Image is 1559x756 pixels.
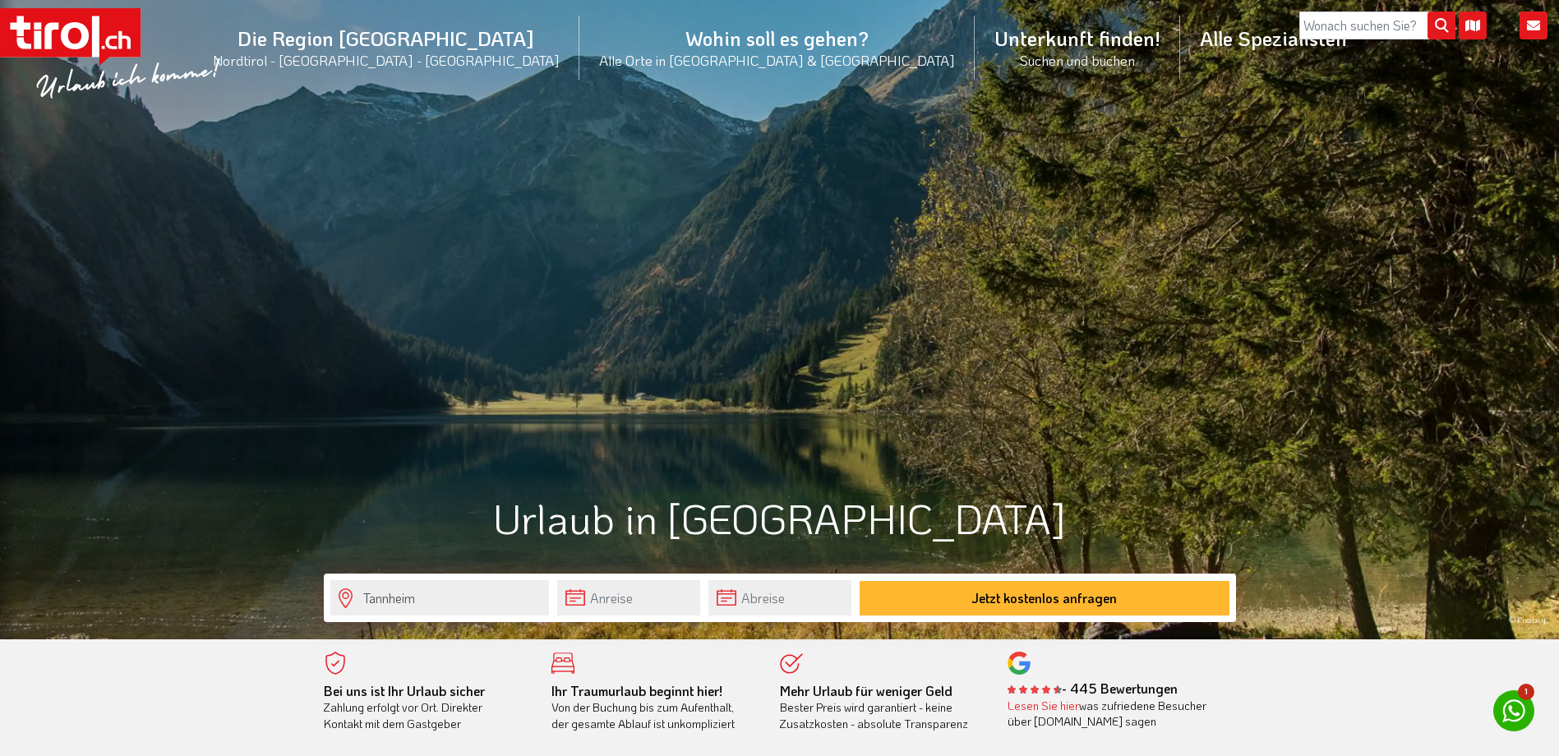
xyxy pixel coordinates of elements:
button: Jetzt kostenlos anfragen [860,581,1229,615]
small: Alle Orte in [GEOGRAPHIC_DATA] & [GEOGRAPHIC_DATA] [599,51,955,69]
b: Ihr Traumurlaub beginnt hier! [551,682,722,699]
a: Wohin soll es gehen?Alle Orte in [GEOGRAPHIC_DATA] & [GEOGRAPHIC_DATA] [579,7,975,87]
b: Mehr Urlaub für weniger Geld [780,682,952,699]
div: was zufriedene Besucher über [DOMAIN_NAME] sagen [1008,698,1211,730]
i: Karte öffnen [1459,12,1487,39]
i: Kontakt [1520,12,1547,39]
small: Nordtirol - [GEOGRAPHIC_DATA] - [GEOGRAPHIC_DATA] [213,51,560,69]
div: Zahlung erfolgt vor Ort. Direkter Kontakt mit dem Gastgeber [324,683,528,732]
a: Unterkunft finden!Suchen und buchen [975,7,1180,87]
a: 1 [1493,690,1534,731]
a: Alle Spezialisten [1180,7,1367,69]
h1: Urlaub in [GEOGRAPHIC_DATA] [324,496,1236,541]
input: Abreise [708,580,851,615]
a: Die Region [GEOGRAPHIC_DATA]Nordtirol - [GEOGRAPHIC_DATA] - [GEOGRAPHIC_DATA] [193,7,579,87]
input: Wonach suchen Sie? [1299,12,1455,39]
b: Bei uns ist Ihr Urlaub sicher [324,682,485,699]
small: Suchen und buchen [994,51,1160,69]
input: Wo soll's hingehen? [330,580,549,615]
div: Von der Buchung bis zum Aufenthalt, der gesamte Ablauf ist unkompliziert [551,683,755,732]
b: - 445 Bewertungen [1008,680,1178,697]
a: Lesen Sie hier [1008,698,1079,713]
span: 1 [1518,684,1534,700]
input: Anreise [557,580,700,615]
div: Bester Preis wird garantiert - keine Zusatzkosten - absolute Transparenz [780,683,984,732]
